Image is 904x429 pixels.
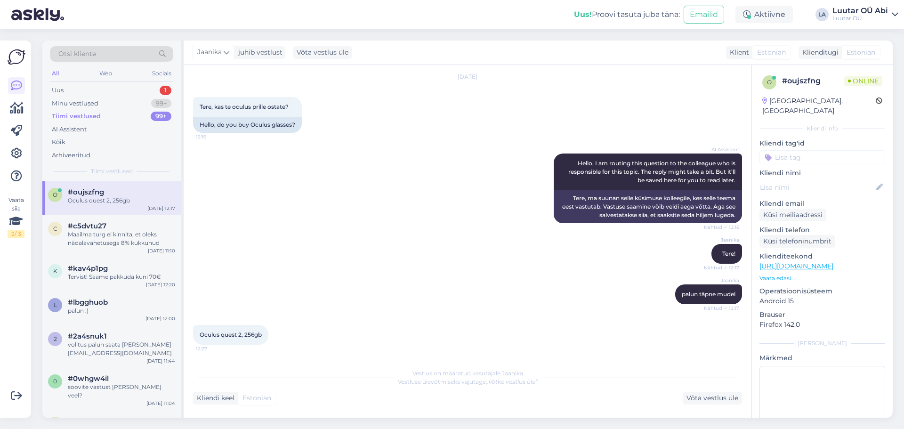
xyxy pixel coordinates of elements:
div: [GEOGRAPHIC_DATA], [GEOGRAPHIC_DATA] [762,96,876,116]
span: Vestlus on määratud kasutajale Jaanika [412,370,523,377]
input: Lisa tag [759,150,885,164]
div: 99+ [151,112,171,121]
div: palun :) [68,307,175,315]
span: Jaanika [197,47,222,57]
span: Estonian [757,48,786,57]
div: Luutar OÜ Abi [832,7,888,15]
span: Tiimi vestlused [91,167,133,176]
span: l [54,301,57,308]
img: Askly Logo [8,48,25,66]
i: „Võtke vestlus üle” [486,378,538,385]
p: Kliendi nimi [759,168,885,178]
span: c [53,225,57,232]
div: Kliendi info [759,124,885,133]
div: AI Assistent [52,125,87,134]
div: 1 [160,86,171,95]
span: Jaanika [704,236,739,243]
button: Emailid [684,6,724,24]
span: 12:27 [196,345,231,352]
p: Android 15 [759,296,885,306]
div: Aktiivne [735,6,793,23]
p: Firefox 142.0 [759,320,885,330]
span: #2a4snuk1 [68,332,107,340]
span: #ognh5zgv [68,417,109,425]
div: Tere, ma suunan selle küsimuse kolleegile, kes selle teema eest vastutab. Vastuse saamine võib ve... [554,190,742,223]
div: [DATE] 11:04 [146,400,175,407]
div: Tervist! Saame pakkuda kuni 70€ [68,273,175,281]
div: Küsi telefoninumbrit [759,235,835,248]
span: #oujszfng [68,188,104,196]
div: [DATE] [193,73,742,81]
div: [DATE] 12:00 [145,315,175,322]
div: Küsi meiliaadressi [759,209,826,221]
div: [DATE] 11:10 [148,247,175,254]
div: volitus palun saata [PERSON_NAME] [EMAIL_ADDRESS][DOMAIN_NAME] [68,340,175,357]
div: Kliendi keel [193,393,234,403]
span: #lbgghuob [68,298,108,307]
div: LA [815,8,829,21]
span: palun täpne mudel [682,291,735,298]
div: Hello, do you buy Oculus glasses? [193,117,302,133]
p: Kliendi tag'id [759,138,885,148]
div: [DATE] 12:20 [146,281,175,288]
span: Nähtud ✓ 12:16 [704,224,739,231]
div: Luutar OÜ [832,15,888,22]
div: Uus [52,86,64,95]
span: Online [844,76,882,86]
div: Oculus quest 2, 256gb [68,196,175,205]
span: Hello, I am routing this question to the colleague who is responsible for this topic. The reply m... [568,160,737,184]
div: soovite vastust [PERSON_NAME] veel? [68,383,175,400]
span: #c5dvtu27 [68,222,106,230]
div: Võta vestlus üle [293,46,352,59]
p: Vaata edasi ... [759,274,885,283]
span: 12:16 [196,133,231,140]
span: Nähtud ✓ 12:17 [704,305,739,312]
p: Operatsioonisüsteem [759,286,885,296]
span: #kav4p1pg [68,264,108,273]
div: Klienditugi [799,48,839,57]
div: Võta vestlus üle [683,392,742,405]
div: juhib vestlust [234,48,282,57]
div: [DATE] 12:17 [147,205,175,212]
p: Kliendi telefon [759,225,885,235]
span: Tere! [722,250,735,257]
span: k [53,267,57,275]
a: [URL][DOMAIN_NAME] [759,262,833,270]
div: Vaata siia [8,196,24,238]
div: Minu vestlused [52,99,98,108]
div: Tiimi vestlused [52,112,101,121]
span: o [53,191,57,198]
div: [PERSON_NAME] [759,339,885,348]
span: o [767,79,772,86]
div: 99+ [151,99,171,108]
p: Kliendi email [759,199,885,209]
p: Klienditeekond [759,251,885,261]
div: Maailma turg ei kinnita, et oleks nädalavahetusega 8% kukkunud [68,230,175,247]
div: Socials [150,67,173,80]
div: [DATE] 11:44 [146,357,175,364]
span: Estonian [242,393,271,403]
span: 0 [53,378,57,385]
span: Nähtud ✓ 12:17 [704,264,739,271]
div: Web [97,67,114,80]
div: 2 / 3 [8,230,24,238]
span: Oculus quest 2, 256gb [200,331,262,338]
input: Lisa nimi [760,182,874,193]
span: Vestluse ülevõtmiseks vajutage [398,378,538,385]
a: Luutar OÜ AbiLuutar OÜ [832,7,898,22]
span: Tere, kas te oculus prille ostate? [200,103,289,110]
div: # oujszfng [782,75,844,87]
div: Kõik [52,138,65,147]
span: Jaanika [704,277,739,284]
span: Estonian [847,48,875,57]
span: 2 [54,335,57,342]
b: Uus! [574,10,592,19]
span: #0whgw4il [68,374,109,383]
div: Klient [726,48,749,57]
div: All [50,67,61,80]
div: Proovi tasuta juba täna: [574,9,680,20]
span: AI Assistent [704,146,739,153]
div: Arhiveeritud [52,151,90,160]
span: Otsi kliente [58,49,96,59]
p: Brauser [759,310,885,320]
